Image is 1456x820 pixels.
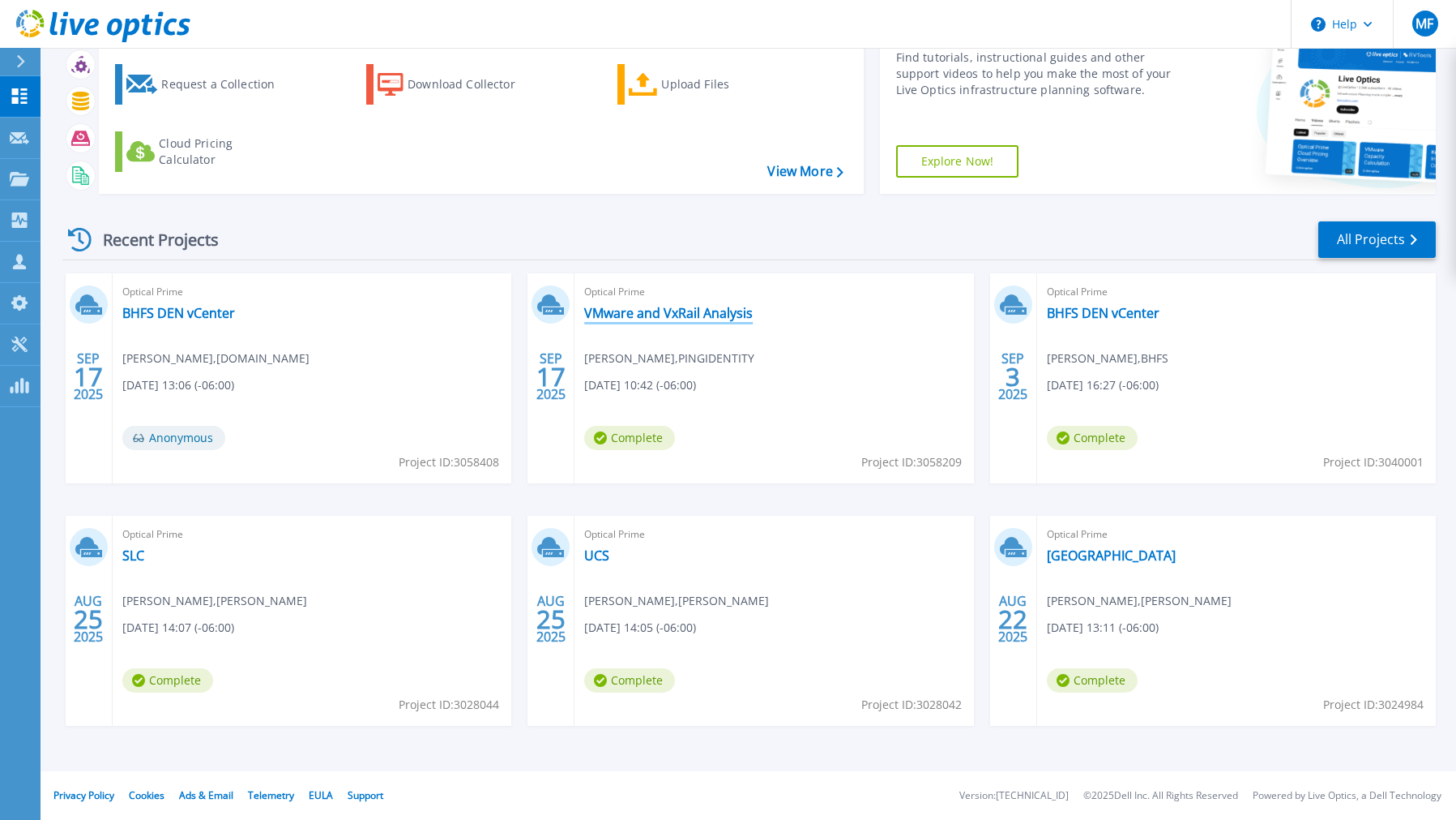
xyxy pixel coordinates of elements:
[122,592,307,610] span: [PERSON_NAME] , [PERSON_NAME]
[584,547,609,564] a: UCS
[584,526,963,543] span: Optical Prime
[53,788,114,802] a: Privacy Policy
[1323,696,1424,714] span: Project ID: 3024984
[584,283,963,301] span: Optical Prime
[861,453,962,471] span: Project ID: 3058209
[399,453,499,471] span: Project ID: 3058408
[122,668,213,693] span: Complete
[122,305,235,321] a: BHFS DEN vCenter
[399,696,499,714] span: Project ID: 3028044
[115,64,296,105] a: Request a Collection
[998,612,1027,626] span: 22
[584,592,769,610] span: [PERSON_NAME] , [PERSON_NAME]
[1047,376,1159,394] span: [DATE] 16:27 (-06:00)
[584,376,696,394] span: [DATE] 10:42 (-06:00)
[408,68,537,101] div: Download Collector
[122,526,502,543] span: Optical Prime
[1047,305,1159,321] a: BHFS DEN vCenter
[584,350,754,367] span: [PERSON_NAME] , PINGIDENTITY
[997,590,1028,649] div: AUG 2025
[861,696,962,714] span: Project ID: 3028042
[1047,592,1232,610] span: [PERSON_NAME] , [PERSON_NAME]
[584,668,675,693] span: Complete
[1253,791,1441,801] li: Powered by Live Optics, a Dell Technology
[348,788,383,802] a: Support
[161,68,291,101] div: Request a Collection
[1006,370,1020,384] span: 3
[366,64,547,105] a: Download Collector
[1047,526,1426,543] span: Optical Prime
[1318,221,1436,258] a: All Projects
[661,68,791,101] div: Upload Files
[584,619,696,637] span: [DATE] 14:05 (-06:00)
[159,135,288,168] div: Cloud Pricing Calculator
[122,283,502,301] span: Optical Prime
[536,590,566,649] div: AUG 2025
[115,131,296,172] a: Cloud Pricing Calculator
[74,612,103,626] span: 25
[129,788,164,802] a: Cookies
[1047,547,1176,564] a: [GEOGRAPHIC_DATA]
[617,64,798,105] a: Upload Files
[248,788,294,802] a: Telemetry
[73,590,104,649] div: AUG 2025
[584,426,675,450] span: Complete
[959,791,1069,801] li: Version: [TECHNICAL_ID]
[536,612,566,626] span: 25
[62,220,241,260] div: Recent Projects
[1047,619,1159,637] span: [DATE] 13:11 (-06:00)
[1415,17,1433,30] span: MF
[536,347,566,406] div: SEP 2025
[122,619,234,637] span: [DATE] 14:07 (-06:00)
[1083,791,1238,801] li: © 2025 Dell Inc. All Rights Reserved
[584,305,753,321] a: VMware and VxRail Analysis
[1047,426,1138,450] span: Complete
[536,370,566,384] span: 17
[767,164,843,179] a: View More
[309,788,333,802] a: EULA
[122,376,234,394] span: [DATE] 13:06 (-06:00)
[896,49,1178,98] div: Find tutorials, instructional guides and other support videos to help you make the most of your L...
[1047,283,1426,301] span: Optical Prime
[997,347,1028,406] div: SEP 2025
[73,347,104,406] div: SEP 2025
[896,145,1019,178] a: Explore Now!
[122,547,144,564] a: SLC
[179,788,233,802] a: Ads & Email
[122,426,225,450] span: Anonymous
[1323,453,1424,471] span: Project ID: 3040001
[74,370,103,384] span: 17
[122,350,310,367] span: [PERSON_NAME] , [DOMAIN_NAME]
[1047,350,1168,367] span: [PERSON_NAME] , BHFS
[1047,668,1138,693] span: Complete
